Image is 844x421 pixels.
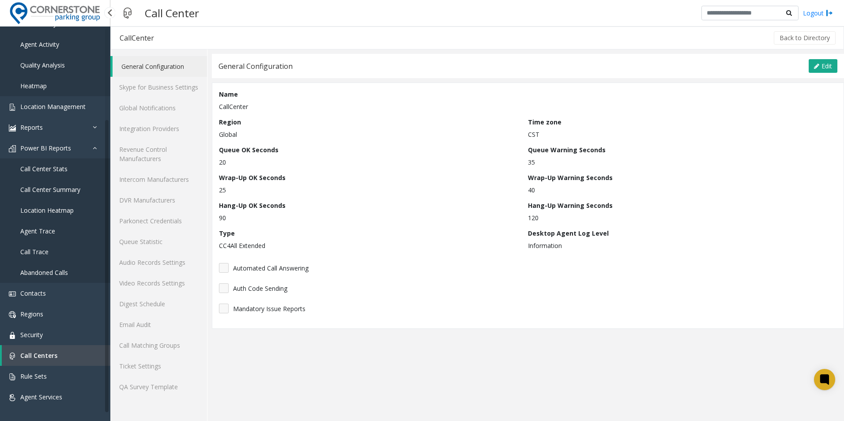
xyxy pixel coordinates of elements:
div: General Configuration [219,60,293,72]
a: QA Survey Template [110,376,207,397]
a: Audio Records Settings [110,252,207,273]
img: 'icon' [9,353,16,360]
label: Region [219,117,241,127]
p: 40 [528,185,833,195]
a: Intercom Manufacturers [110,169,207,190]
span: Heatmap [20,82,47,90]
label: Hang-Up Warning Seconds [528,201,613,210]
p: CallCenter [219,102,833,111]
a: Call Matching Groups [110,335,207,356]
span: Rule Sets [20,372,47,380]
a: Email Audit [110,314,207,335]
span: Call Centers [20,351,57,360]
a: Logout [803,8,833,18]
img: 'icon' [9,290,16,297]
img: 'icon' [9,145,16,152]
a: Integration Providers [110,118,207,139]
label: Name [219,90,238,99]
span: Automated Call Answering [233,263,309,273]
span: Regions [20,310,43,318]
a: Parkonect Credentials [110,210,207,231]
a: General Configuration [113,56,207,77]
p: 90 [219,213,524,222]
span: Call Center Summary [20,185,80,194]
p: 120 [528,213,833,222]
img: 'icon' [9,394,16,401]
span: Agent Services [20,393,62,401]
a: Global Notifications [110,98,207,118]
button: Back to Directory [774,31,836,45]
span: Security [20,331,43,339]
span: Power BI Reports [20,144,71,152]
a: Skype for Business Settings [110,77,207,98]
img: 'icon' [9,311,16,318]
label: Type [219,229,235,238]
h3: Call Center [140,2,203,24]
span: Mandatory Issue Reports [233,304,305,313]
a: Call Centers [2,345,110,366]
span: Location Heatmap [20,206,74,214]
label: Queue Warning Seconds [528,145,606,154]
span: Call Center Stats [20,165,68,173]
a: DVR Manufacturers [110,190,207,210]
span: Call Trace [20,248,49,256]
span: Location Management [20,102,86,111]
label: Wrap-Up OK Seconds [219,173,286,182]
a: Queue Statistic [110,231,207,252]
a: Ticket Settings [110,356,207,376]
p: 25 [219,185,524,195]
img: 'icon' [9,104,16,111]
p: 35 [528,158,833,167]
label: Hang-Up OK Seconds [219,201,286,210]
img: 'icon' [9,332,16,339]
span: Agent Trace [20,227,55,235]
button: Edit [809,59,837,73]
a: Digest Schedule [110,293,207,314]
a: Revenue Control Manufacturers [110,139,207,169]
span: Quality Analysis [20,61,65,69]
p: 20 [219,158,524,167]
span: Reports [20,123,43,132]
span: Agent Activity [20,40,59,49]
label: Time zone [528,117,561,127]
span: Auth Code Sending [233,284,287,293]
p: CST [528,130,833,139]
p: Information [528,241,833,250]
div: CallCenter [120,32,154,44]
a: Video Records Settings [110,273,207,293]
span: Abandoned Calls [20,268,68,277]
span: Edit [821,62,832,70]
img: 'icon' [9,373,16,380]
img: logout [826,8,833,18]
img: 'icon' [9,124,16,132]
label: Queue OK Seconds [219,145,279,154]
label: Desktop Agent Log Level [528,229,609,238]
label: Wrap-Up Warning Seconds [528,173,613,182]
p: Global [219,130,524,139]
span: Contacts [20,289,46,297]
img: pageIcon [119,2,136,24]
p: CC4All Extended [219,241,524,250]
